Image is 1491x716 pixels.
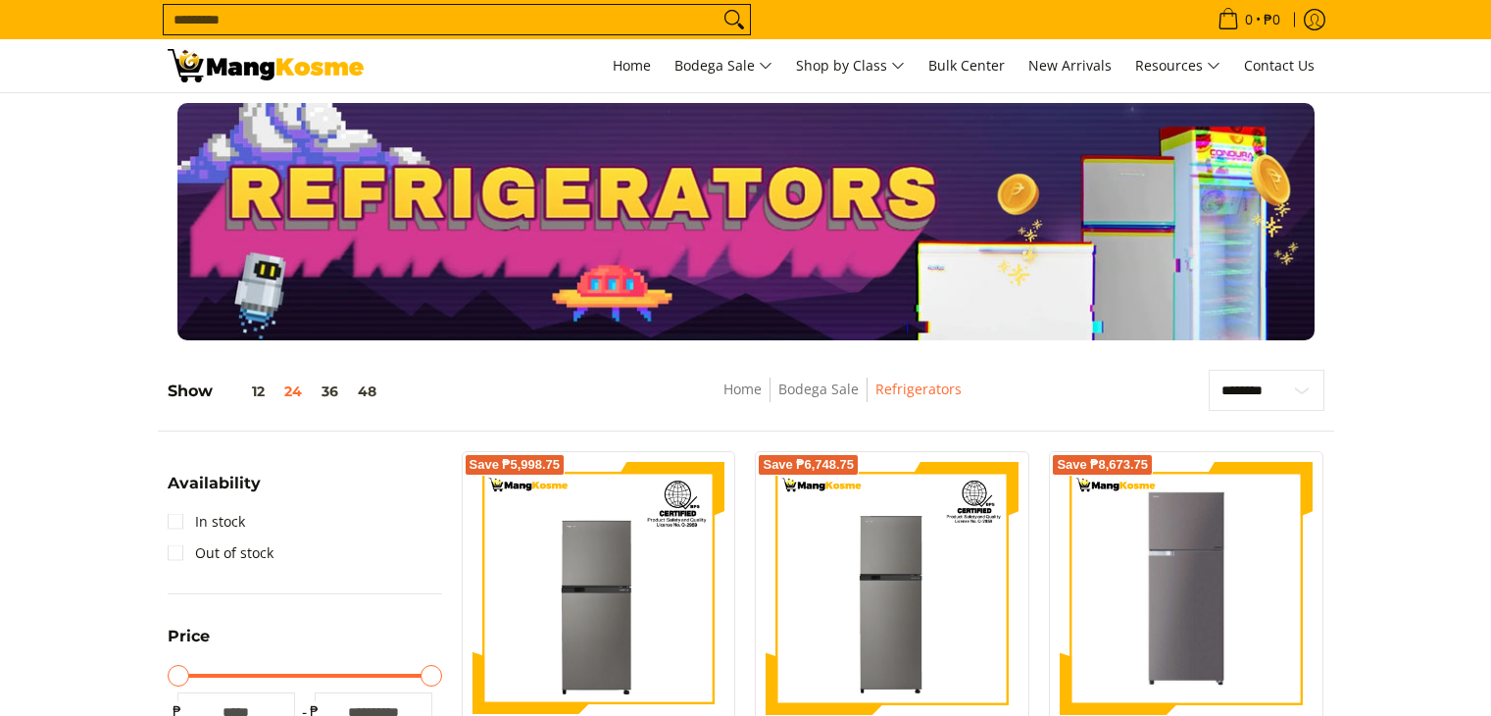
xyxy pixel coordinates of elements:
[796,54,905,78] span: Shop by Class
[168,49,364,82] img: Bodega Sale Refrigerator l Mang Kosme: Home Appliances Warehouse Sale | Page 2
[1028,56,1112,75] span: New Arrivals
[168,629,210,644] span: Price
[1019,39,1121,92] a: New Arrivals
[1125,39,1230,92] a: Resources
[1057,459,1148,471] span: Save ₱8,673.75
[168,537,273,569] a: Out of stock
[1261,13,1283,26] span: ₱0
[1135,54,1220,78] span: Resources
[786,39,915,92] a: Shop by Class
[168,382,386,401] h5: Show
[719,5,750,34] button: Search
[168,629,210,659] summary: Open
[312,384,348,399] button: 36
[1242,13,1256,26] span: 0
[665,39,782,92] a: Bodega Sale
[919,39,1015,92] a: Bulk Center
[168,506,245,537] a: In stock
[472,462,725,715] img: Toshiba 7 Cu.Ft. Two Door No Frost Inverter Refrigerator (Class A)
[213,384,274,399] button: 12
[928,56,1005,75] span: Bulk Center
[778,380,859,398] a: Bodega Sale
[348,384,386,399] button: 48
[470,459,561,471] span: Save ₱5,998.75
[613,56,651,75] span: Home
[1244,56,1315,75] span: Contact Us
[168,476,261,491] span: Availability
[875,380,962,398] a: Refrigerators
[763,459,854,471] span: Save ₱6,748.75
[723,380,762,398] a: Home
[766,462,1019,715] img: Toshiba 9 Cu. Ft Two Door, No Frost Inverter Refrigerator (Class A)
[603,39,661,92] a: Home
[674,54,772,78] span: Bodega Sale
[1212,9,1286,30] span: •
[168,476,261,506] summary: Open
[383,39,1324,92] nav: Main Menu
[1234,39,1324,92] a: Contact Us
[1069,462,1303,715] img: Toshiba 12 Cu. Ft No Frost Inverter Refrigerator (Class A)
[580,378,1105,422] nav: Breadcrumbs
[274,384,312,399] button: 24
